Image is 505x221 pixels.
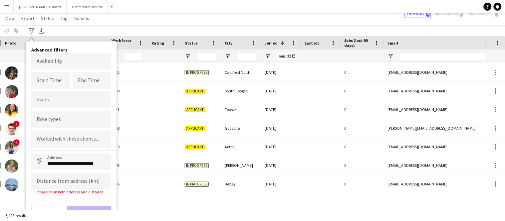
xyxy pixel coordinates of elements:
a: View [3,14,17,23]
input: Joined Filter Input [277,52,297,60]
div: [DATE] [261,100,301,119]
div: Bexley [221,175,261,193]
span: Joined [265,41,278,46]
div: Caulfield North [221,63,261,81]
span: Status [185,41,198,46]
span: View [5,15,15,21]
input: Type to search skills... [37,97,106,103]
a: Comms [72,14,92,23]
input: Type to search role types... [37,117,106,123]
span: Applicant [185,89,205,94]
a: Export [19,14,37,23]
div: 5510 [108,138,147,156]
span: Status [41,15,54,21]
div: South Coogee [221,82,261,100]
img: reshma rejukumar [5,66,18,80]
div: Acton [221,138,261,156]
span: ! [13,139,20,146]
div: 0 [341,82,384,100]
div: 5505 [108,175,147,193]
div: 5507 [108,156,147,174]
button: [PERSON_NAME]'s Board [14,0,67,13]
div: 5512 [108,63,147,81]
div: 0 [341,138,384,156]
button: Everyone0 [405,10,431,18]
img: Marissa Clemence [5,85,18,98]
span: Tag [61,15,68,21]
span: City [225,41,232,46]
div: [DATE] [261,138,301,156]
span: Last Name [75,41,95,46]
span: Comms [74,15,89,21]
a: Status [38,14,57,23]
img: Gwendoline Pellerin [5,178,18,191]
div: 0 [341,100,384,119]
span: Workforce ID [112,38,135,48]
button: Clear [31,206,55,219]
input: Type to search clients... [37,136,106,142]
div: 0 [341,156,384,174]
app-action-btn: Export XLSX [37,27,45,35]
span: Jobs (last 90 days) [345,38,372,48]
span: Applicant [185,126,205,131]
app-action-btn: Advanced filters [28,27,36,35]
div: 0 [341,119,384,137]
button: Conference Board [67,0,108,13]
span: In progress [185,182,209,187]
div: Googong [221,119,261,137]
h4: Advanced filters [31,47,111,53]
div: 0 [341,175,384,193]
span: Last job [305,41,320,46]
input: City Filter Input [237,52,257,60]
span: Applicant [185,145,205,150]
button: Open Filter Menu [388,53,394,59]
div: [DATE] [261,119,301,137]
span: 0 [426,11,430,17]
div: [DATE] [261,63,301,81]
div: [DATE] [261,156,301,174]
input: Workforce ID Filter Input [124,52,143,60]
div: 5509 [108,82,147,100]
img: Carla Maria Katrina Azas [5,160,18,173]
div: [DATE] [261,82,301,100]
div: 0 [341,63,384,81]
img: Sam Branch [5,122,18,136]
div: Toorak [221,100,261,119]
img: Su San [5,141,18,154]
a: Tag [58,14,70,23]
span: ! [13,121,20,127]
div: [PERSON_NAME] [221,156,261,174]
span: In progress [185,70,209,75]
span: Email [388,41,398,46]
div: Please, fill in both address and distance. [31,189,111,194]
img: Nataly Sanabria Pemberty [5,104,18,117]
button: Open Filter Menu [185,53,191,59]
span: Applicant [185,107,205,112]
span: In progress [185,163,209,168]
span: Export [21,15,34,21]
span: Photo [5,41,16,46]
button: Open Filter Menu [265,53,271,59]
div: 5508 [108,119,147,137]
div: 5511 [108,100,147,119]
span: Rating [151,41,164,46]
span: First Name [38,41,59,46]
div: [DATE] [261,175,301,193]
input: Status Filter Input [197,52,217,60]
button: Open Filter Menu [225,53,231,59]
